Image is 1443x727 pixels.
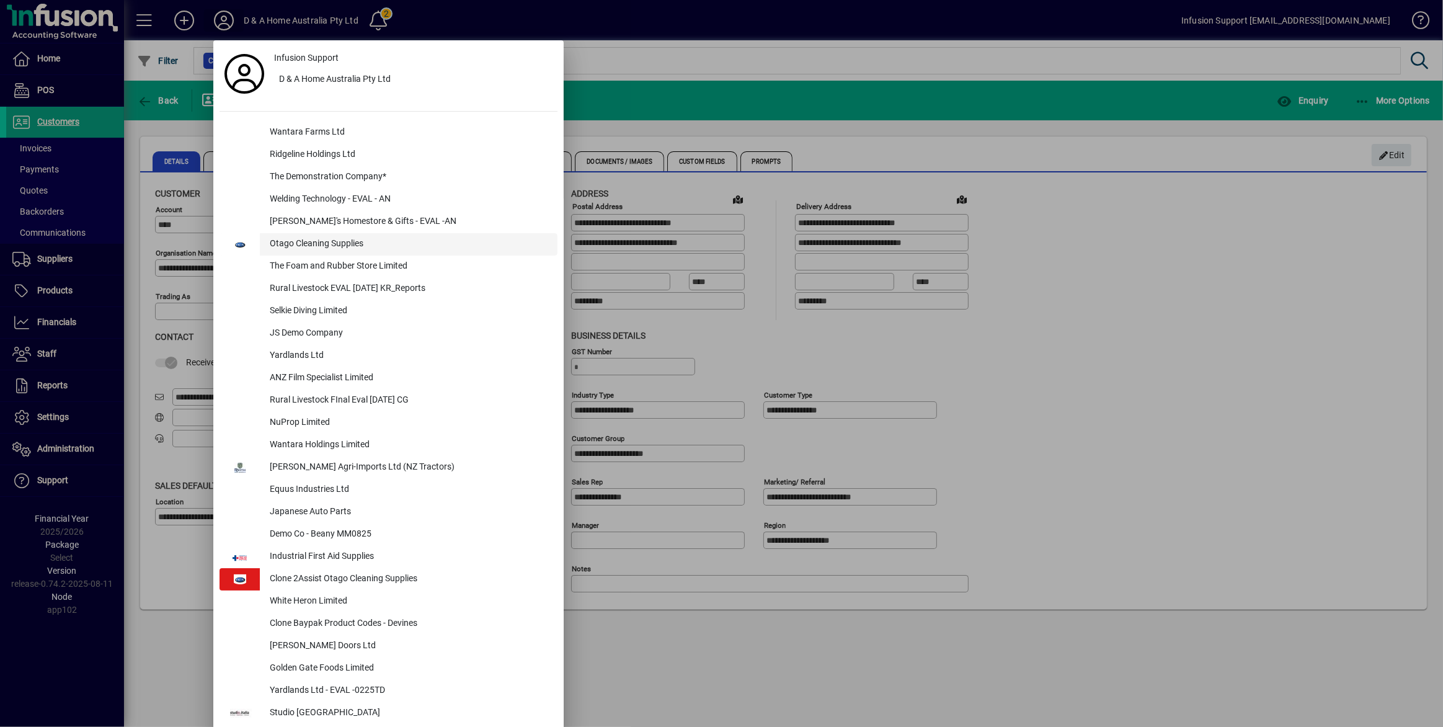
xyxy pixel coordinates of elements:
button: [PERSON_NAME]'s Homestore & Gifts - EVAL -AN [220,211,557,233]
div: Clone Baypak Product Codes - Devines [260,613,557,635]
button: The Foam and Rubber Store Limited [220,256,557,278]
div: Yardlands Ltd - EVAL -0225TD [260,680,557,702]
div: Ridgeline Holdings Ltd [260,144,557,166]
div: Equus Industries Ltd [260,479,557,501]
button: Clone Baypak Product Codes - Devines [220,613,557,635]
button: The Demonstration Company* [220,166,557,189]
button: Selkie Diving Limited [220,300,557,323]
div: Wantara Farms Ltd [260,122,557,144]
div: Clone 2Assist Otago Cleaning Supplies [260,568,557,591]
span: Infusion Support [274,51,339,65]
div: Demo Co - Beany MM0825 [260,524,557,546]
button: White Heron Limited [220,591,557,613]
button: Golden Gate Foods Limited [220,658,557,680]
button: ANZ Film Specialist Limited [220,367,557,390]
a: Infusion Support [269,47,557,69]
button: Otago Cleaning Supplies [220,233,557,256]
button: Demo Co - Beany MM0825 [220,524,557,546]
button: NuProp Limited [220,412,557,434]
button: Wantara Holdings Limited [220,434,557,457]
button: [PERSON_NAME] Doors Ltd [220,635,557,658]
button: Wantara Farms Ltd [220,122,557,144]
div: [PERSON_NAME] Agri-Imports Ltd (NZ Tractors) [260,457,557,479]
div: JS Demo Company [260,323,557,345]
button: JS Demo Company [220,323,557,345]
button: Rural Livestock FInal Eval [DATE] CG [220,390,557,412]
div: Selkie Diving Limited [260,300,557,323]
div: Studio [GEOGRAPHIC_DATA] [260,702,557,725]
a: Profile [220,63,269,85]
div: NuProp Limited [260,412,557,434]
button: Japanese Auto Parts [220,501,557,524]
div: ANZ Film Specialist Limited [260,367,557,390]
div: Golden Gate Foods Limited [260,658,557,680]
div: Japanese Auto Parts [260,501,557,524]
div: [PERSON_NAME] Doors Ltd [260,635,557,658]
div: [PERSON_NAME]'s Homestore & Gifts - EVAL -AN [260,211,557,233]
div: Otago Cleaning Supplies [260,233,557,256]
button: Rural Livestock EVAL [DATE] KR_Reports [220,278,557,300]
button: Studio [GEOGRAPHIC_DATA] [220,702,557,725]
div: White Heron Limited [260,591,557,613]
div: The Demonstration Company* [260,166,557,189]
button: D & A Home Australia Pty Ltd [269,69,557,91]
button: Clone 2Assist Otago Cleaning Supplies [220,568,557,591]
button: Ridgeline Holdings Ltd [220,144,557,166]
button: Yardlands Ltd [220,345,557,367]
button: Equus Industries Ltd [220,479,557,501]
div: Yardlands Ltd [260,345,557,367]
div: Rural Livestock FInal Eval [DATE] CG [260,390,557,412]
div: Rural Livestock EVAL [DATE] KR_Reports [260,278,557,300]
div: The Foam and Rubber Store Limited [260,256,557,278]
button: Welding Technology - EVAL - AN [220,189,557,211]
div: Wantara Holdings Limited [260,434,557,457]
button: Industrial First Aid Supplies [220,546,557,568]
div: Welding Technology - EVAL - AN [260,189,557,211]
div: Industrial First Aid Supplies [260,546,557,568]
button: Yardlands Ltd - EVAL -0225TD [220,680,557,702]
button: [PERSON_NAME] Agri-Imports Ltd (NZ Tractors) [220,457,557,479]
